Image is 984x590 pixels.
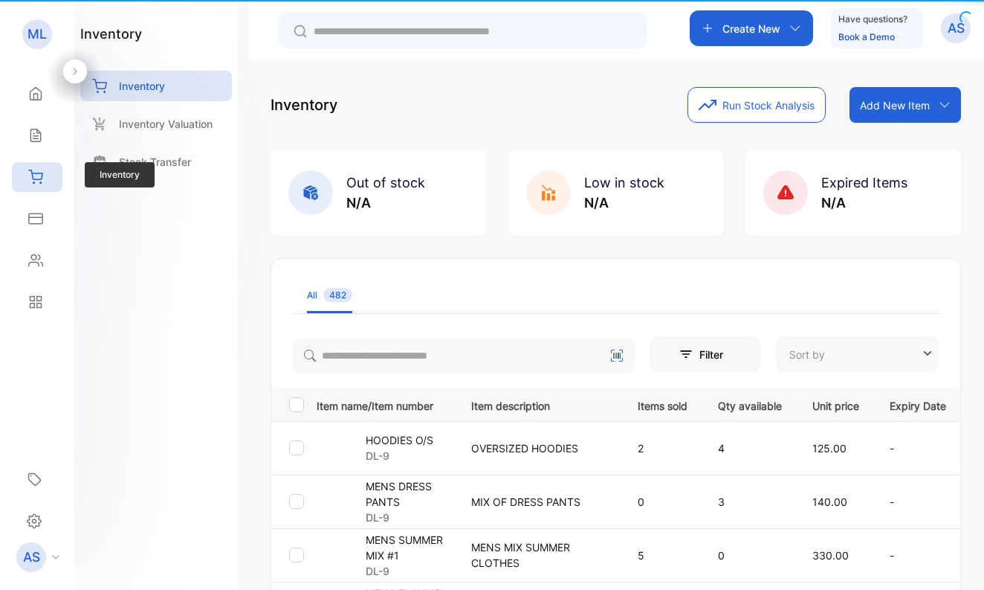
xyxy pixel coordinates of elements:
[638,440,687,456] p: 2
[838,31,895,42] a: Book a Demo
[366,432,433,448] p: HOODIES O/S
[12,6,56,51] button: Open LiveChat chat widget
[821,175,907,190] span: Expired Items
[638,548,687,563] p: 5
[471,395,607,414] p: Item description
[638,395,687,414] p: Items sold
[366,448,433,464] p: DL-9
[812,496,847,508] span: 140.00
[812,395,859,414] p: Unit price
[687,87,826,123] button: Run Stock Analysis
[366,510,453,525] p: DL-9
[718,440,782,456] p: 4
[317,395,453,414] p: Item name/Item number
[812,442,847,455] span: 125.00
[366,563,453,579] p: DL-9
[584,175,664,190] span: Low in stock
[718,494,782,510] p: 3
[80,71,232,101] a: Inventory
[776,336,939,372] button: Sort by
[307,289,352,302] div: All
[119,116,213,132] p: Inventory Valuation
[119,78,165,94] p: Inventory
[718,548,782,563] p: 0
[821,193,907,213] p: N/A
[890,440,946,456] p: -
[890,548,946,563] p: -
[638,494,687,510] p: 0
[471,494,607,510] p: MIX OF DRESS PANTS
[317,428,354,465] img: item
[80,147,232,177] a: Stock Transfer
[346,193,425,213] p: N/A
[346,175,425,190] span: Out of stock
[366,478,453,510] p: MENS DRESS PANTS
[85,162,155,187] span: Inventory
[941,10,971,46] button: AS
[812,549,849,562] span: 330.00
[317,481,354,519] img: item
[317,535,354,572] img: item
[890,395,946,414] p: Expiry Date
[271,94,337,116] p: Inventory
[366,532,453,563] p: MENS SUMMER MIX #1
[471,440,607,456] p: OVERSIZED HOODIES
[948,19,965,38] p: AS
[789,347,825,362] p: Sort by
[718,395,782,414] p: Qty available
[584,193,664,213] p: N/A
[119,154,191,170] p: Stock Transfer
[471,539,607,571] p: MENS MIX SUMMER CLOTHES
[27,25,47,44] p: ML
[323,288,352,302] span: 482
[860,97,930,113] p: Add New Item
[838,12,907,27] p: Have questions?
[890,494,946,510] p: -
[80,24,142,44] h1: inventory
[80,109,232,139] a: Inventory Valuation
[690,10,813,46] button: Create New
[722,21,780,36] p: Create New
[23,548,40,567] p: AS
